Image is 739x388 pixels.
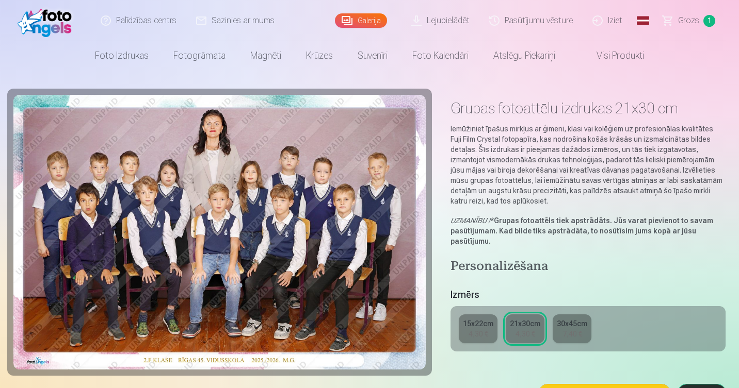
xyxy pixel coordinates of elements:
a: 30x45cm7,40 € [553,314,591,343]
div: 30x45cm [557,318,587,329]
a: Atslēgu piekariņi [481,41,568,70]
a: 15x22cm4,30 € [459,314,497,343]
div: 21x30cm [510,318,540,329]
a: Fotogrāmata [161,41,238,70]
a: Suvenīri [345,41,400,70]
h1: Grupas fotoattēlu izdrukas 21x30 cm [451,99,726,117]
div: 15x22cm [463,318,493,329]
a: Galerija [335,13,387,28]
a: Visi produkti [568,41,656,70]
em: UZMANĪBU ! [451,216,490,225]
h5: Izmērs [451,288,726,302]
img: /fa1 [18,4,77,37]
div: 4,30 € [469,329,488,339]
span: 1 [703,15,715,27]
p: Iemūžiniet īpašus mirkļus ar ģimeni, klasi vai kolēģiem uz profesionālas kvalitātes Fuji Film Cry... [451,124,726,206]
a: Foto izdrukas [83,41,161,70]
strong: Grupas fotoattēls tiek apstrādāts. Jūs varat pievienot to savam pasūtījumam. Kad bilde tiks apstr... [451,216,713,245]
div: 7,40 € [563,329,582,339]
h4: Personalizēšana [451,259,726,275]
a: 21x30cm4,30 € [506,314,544,343]
a: Krūzes [294,41,345,70]
a: Magnēti [238,41,294,70]
div: 4,30 € [516,329,535,339]
span: Grozs [678,14,699,27]
a: Foto kalendāri [400,41,481,70]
